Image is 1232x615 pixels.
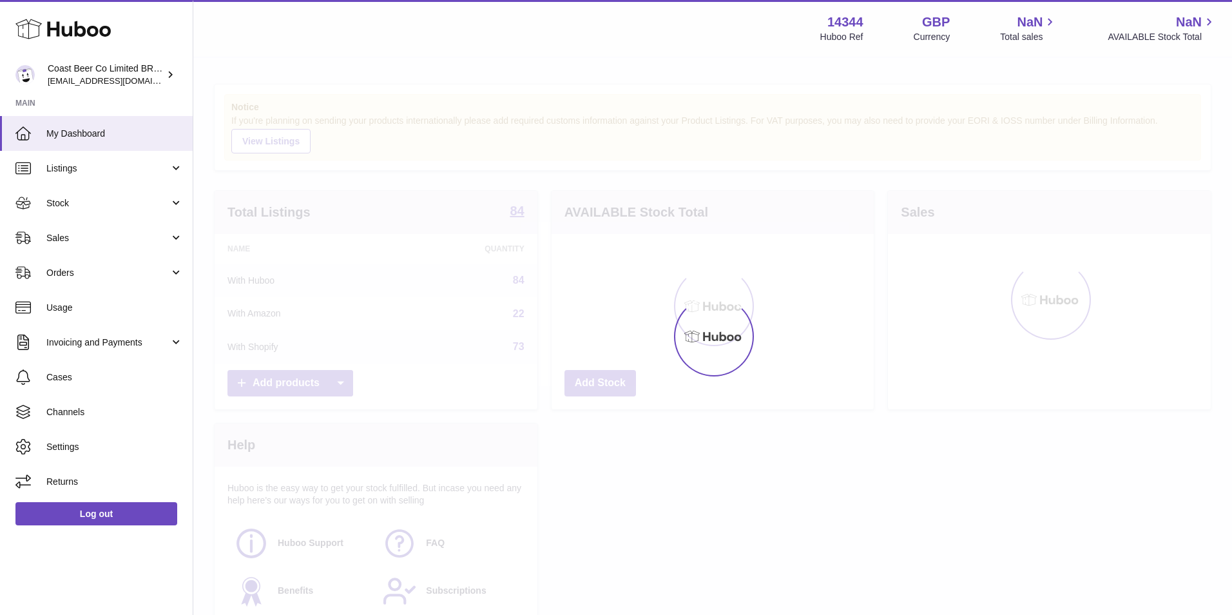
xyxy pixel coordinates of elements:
span: NaN [1017,14,1043,31]
span: Usage [46,302,183,314]
a: Log out [15,502,177,525]
span: Settings [46,441,183,453]
strong: 14344 [827,14,863,31]
span: My Dashboard [46,128,183,140]
img: internalAdmin-14344@internal.huboo.com [15,65,35,84]
a: NaN Total sales [1000,14,1057,43]
span: Returns [46,476,183,488]
a: NaN AVAILABLE Stock Total [1108,14,1217,43]
span: [EMAIL_ADDRESS][DOMAIN_NAME] [48,75,189,86]
span: Orders [46,267,169,279]
span: Channels [46,406,183,418]
span: Total sales [1000,31,1057,43]
span: Invoicing and Payments [46,337,169,349]
span: NaN [1176,14,1202,31]
span: Cases [46,371,183,384]
span: Listings [46,162,169,175]
span: Sales [46,232,169,244]
strong: GBP [922,14,950,31]
div: Coast Beer Co Limited BRULO [48,63,164,87]
div: Currency [914,31,950,43]
span: Stock [46,197,169,210]
span: AVAILABLE Stock Total [1108,31,1217,43]
div: Huboo Ref [820,31,863,43]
